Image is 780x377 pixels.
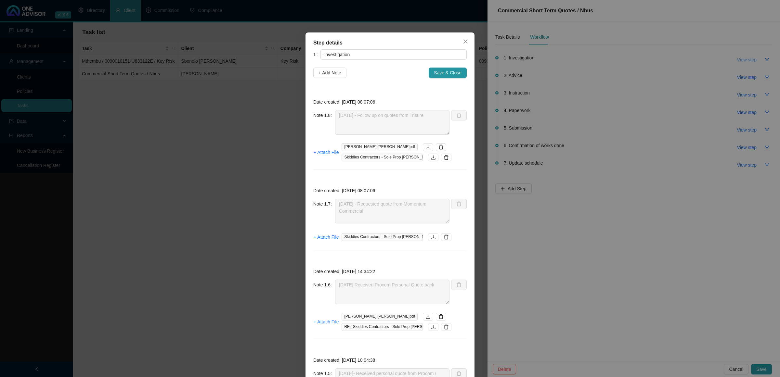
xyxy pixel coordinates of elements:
span: delete [438,145,444,150]
label: Note 1.7 [313,199,335,209]
span: RE_ Skiddies Contractors - Sole Prop [PERSON_NAME] Commercial _ Personal .msg [342,323,423,331]
span: [PERSON_NAME] [PERSON_NAME]pdf [342,143,417,151]
button: Save & Close [429,68,467,78]
div: Step details [313,39,467,47]
textarea: [DATE] - Requested quote from Momentum Commercial [335,199,449,223]
span: [PERSON_NAME] [PERSON_NAME]pdf [342,313,417,320]
span: download [425,145,431,150]
span: + Attach File [314,318,339,325]
textarea: [DATE] Received Procom Personal Quote back [335,280,449,304]
span: + Attach File [314,233,339,241]
p: Date created: [DATE] 14:34:22 [313,268,467,275]
textarea: [DATE] - Follow up on quotes from Trisure [335,110,449,135]
span: delete [438,314,444,319]
span: download [431,324,436,330]
span: download [431,234,436,240]
span: Save & Close [434,69,461,76]
p: Date created: [DATE] 08:07:06 [313,187,467,194]
span: close [463,39,468,44]
label: Note 1.8 [313,110,335,120]
button: + Attach File [313,147,339,157]
span: + Attach File [314,149,339,156]
span: download [425,314,431,319]
span: delete [444,234,449,240]
button: + Add Note [313,68,346,78]
span: Skiddies Contractors - Sole Prop [PERSON_NAME] Commercial _ Personal .msg [342,233,423,241]
button: Close [460,36,471,47]
button: + Attach File [313,232,339,242]
label: Note 1.6 [313,280,335,290]
span: Skiddies Contractors - Sole Prop [PERSON_NAME] Commercial _ Personal .msg [342,154,423,161]
p: Date created: [DATE] 10:04:38 [313,357,467,364]
button: + Attach File [313,317,339,327]
span: delete [444,324,449,330]
span: download [431,155,436,160]
label: 1 [313,49,320,60]
span: + Add Note [318,69,341,76]
span: delete [444,155,449,160]
p: Date created: [DATE] 08:07:06 [313,98,467,106]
